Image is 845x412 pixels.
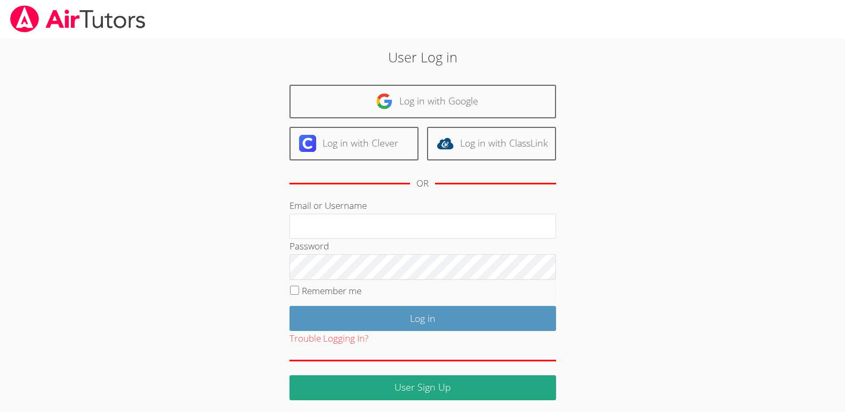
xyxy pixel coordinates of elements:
[302,285,361,297] label: Remember me
[289,240,329,252] label: Password
[289,199,367,212] label: Email or Username
[289,85,556,118] a: Log in with Google
[289,331,368,346] button: Trouble Logging In?
[195,47,651,67] h2: User Log in
[376,93,393,110] img: google-logo-50288ca7cdecda66e5e0955fdab243c47b7ad437acaf1139b6f446037453330a.svg
[289,127,419,160] a: Log in with Clever
[427,127,556,160] a: Log in with ClassLink
[437,135,454,152] img: classlink-logo-d6bb404cc1216ec64c9a2012d9dc4662098be43eaf13dc465df04b49fa7ab582.svg
[299,135,316,152] img: clever-logo-6eab21bc6e7a338710f1a6ff85c0baf02591cd810cc4098c63d3a4b26e2feb20.svg
[9,5,147,33] img: airtutors_banner-c4298cdbf04f3fff15de1276eac7730deb9818008684d7c2e4769d2f7ddbe033.png
[416,176,429,191] div: OR
[289,375,556,400] a: User Sign Up
[289,306,556,331] input: Log in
